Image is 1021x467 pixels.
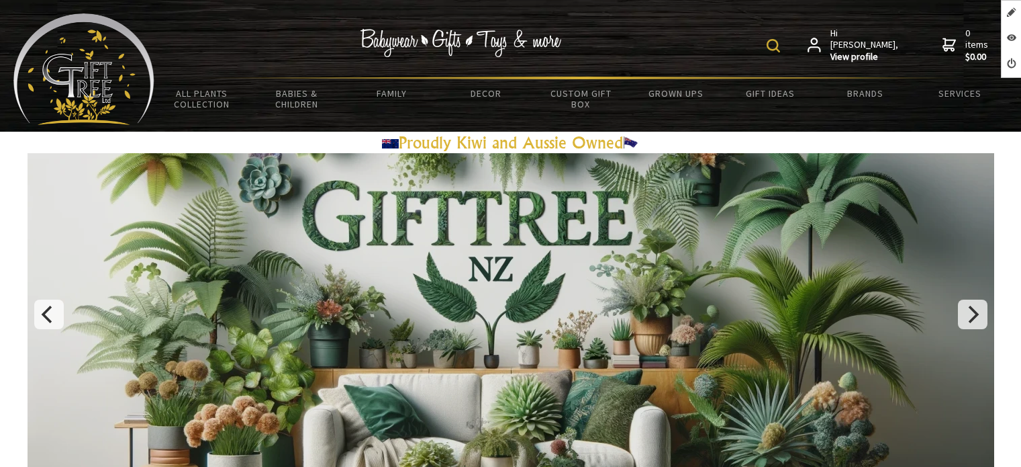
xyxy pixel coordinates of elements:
[344,79,438,108] a: Family
[942,28,991,63] a: 0 items$0.00
[830,28,900,63] span: Hi [PERSON_NAME],
[965,51,991,63] strong: $0.00
[439,79,534,108] a: Decor
[808,28,900,63] a: Hi [PERSON_NAME],View profile
[382,132,640,153] a: Proudly Kiwi and Aussie Owned
[913,79,1008,108] a: Services
[767,39,780,52] img: product search
[13,13,154,125] img: Babyware - Gifts - Toys and more...
[34,300,64,329] button: Previous
[249,79,344,118] a: Babies & Children
[830,51,900,63] strong: View profile
[628,79,723,108] a: Grown Ups
[360,29,561,57] img: Babywear - Gifts - Toys & more
[965,27,991,63] span: 0 items
[723,79,818,108] a: Gift Ideas
[534,79,628,118] a: Custom Gift Box
[154,79,249,118] a: All Plants Collection
[818,79,913,108] a: Brands
[958,300,987,329] button: Next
